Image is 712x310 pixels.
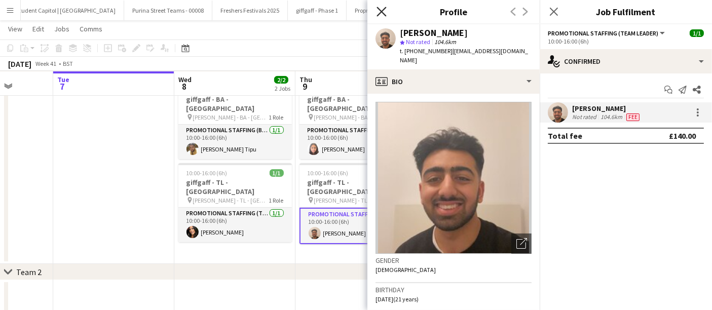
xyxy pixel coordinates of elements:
span: Wed [178,75,192,84]
app-job-card: 10:00-16:00 (6h)1/1giffgaff - BA - [GEOGRAPHIC_DATA] [PERSON_NAME] - BA - [GEOGRAPHIC_DATA]1 Role... [178,80,292,159]
div: Team 2 [16,267,42,277]
app-card-role: Promotional Staffing (Brand Ambassadors)1/110:00-16:00 (6h)[PERSON_NAME] [299,125,413,159]
app-job-card: 10:00-16:00 (6h)1/1giffgaff - TL - [GEOGRAPHIC_DATA] [PERSON_NAME] - TL - [GEOGRAPHIC_DATA]1 Role... [178,163,292,242]
a: Jobs [50,22,73,35]
app-card-role: Promotional Staffing (Brand Ambassadors)1/110:00-16:00 (6h)[PERSON_NAME] Tipu [178,125,292,159]
div: Bio [367,69,540,94]
button: Promotional Staffing (Team Leader) [548,29,666,37]
h3: Birthday [376,285,532,294]
span: View [8,24,22,33]
app-card-role: Promotional Staffing (Team Leader)1/110:00-16:00 (6h)[PERSON_NAME] [299,208,413,244]
app-job-card: 10:00-16:00 (6h)1/1giffgaff - TL - [GEOGRAPHIC_DATA] [PERSON_NAME] - TL - [GEOGRAPHIC_DATA]1 Role... [299,163,413,244]
span: | [EMAIL_ADDRESS][DOMAIN_NAME] [400,47,528,64]
app-card-role: Promotional Staffing (Team Leader)1/110:00-16:00 (6h)[PERSON_NAME] [178,208,292,242]
span: 1/1 [690,29,704,37]
div: Confirmed [540,49,712,73]
span: [DATE] (21 years) [376,295,419,303]
div: [DATE] [8,59,31,69]
div: 2 Jobs [275,85,290,92]
span: [PERSON_NAME] - BA - [GEOGRAPHIC_DATA] [193,113,269,121]
span: 9 [298,81,312,92]
span: [PERSON_NAME] - TL - [GEOGRAPHIC_DATA] [314,197,390,204]
button: Student Capitol | [GEOGRAPHIC_DATA] [8,1,124,20]
img: Crew avatar or photo [376,102,532,254]
button: Freshers Festivals 2025 [212,1,288,20]
span: 2/2 [274,76,288,84]
a: Comms [76,22,106,35]
h3: giffgaff - TL - [GEOGRAPHIC_DATA] [299,178,413,196]
span: Tue [57,75,69,84]
div: [PERSON_NAME] [572,104,642,113]
span: Fee [626,113,640,121]
button: giffgaff - Phase 1 [288,1,347,20]
span: 1 Role [269,197,284,204]
button: Proprep/Boost [347,1,399,20]
button: Purina Street Teams - 00008 [124,1,212,20]
span: Not rated [406,38,430,46]
span: [PERSON_NAME] - TL - [GEOGRAPHIC_DATA] [193,197,269,204]
h3: giffgaff - BA - [GEOGRAPHIC_DATA] [178,95,292,113]
span: 8 [177,81,192,92]
span: Week 41 [33,60,59,67]
span: 10:00-16:00 (6h) [186,169,228,177]
div: Total fee [548,131,582,141]
div: Not rated [572,113,598,121]
div: £140.00 [669,131,696,141]
span: Promotional Staffing (Team Leader) [548,29,658,37]
div: [PERSON_NAME] [400,28,468,37]
h3: Gender [376,256,532,265]
h3: giffgaff - BA - [GEOGRAPHIC_DATA] [299,95,413,113]
div: Crew has different fees then in role [624,113,642,121]
h3: Job Fulfilment [540,5,712,18]
span: 104.6km [432,38,458,46]
div: 10:00-16:00 (6h) [548,37,704,45]
app-job-card: 10:00-16:00 (6h)1/1giffgaff - BA - [GEOGRAPHIC_DATA] [PERSON_NAME] - BA - [GEOGRAPHIC_DATA]1 Role... [299,80,413,159]
div: BST [63,60,73,67]
h3: Profile [367,5,540,18]
span: 7 [56,81,69,92]
span: [DEMOGRAPHIC_DATA] [376,266,436,274]
span: 1 Role [269,113,284,121]
span: t. [PHONE_NUMBER] [400,47,453,55]
a: View [4,22,26,35]
span: [PERSON_NAME] - BA - [GEOGRAPHIC_DATA] [314,113,390,121]
div: 104.6km [598,113,624,121]
span: Comms [80,24,102,33]
span: Thu [299,75,312,84]
div: Open photos pop-in [511,234,532,254]
a: Edit [28,22,48,35]
span: Jobs [54,24,69,33]
span: 1/1 [270,169,284,177]
span: Edit [32,24,44,33]
span: 10:00-16:00 (6h) [308,169,349,177]
h3: giffgaff - TL - [GEOGRAPHIC_DATA] [178,178,292,196]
